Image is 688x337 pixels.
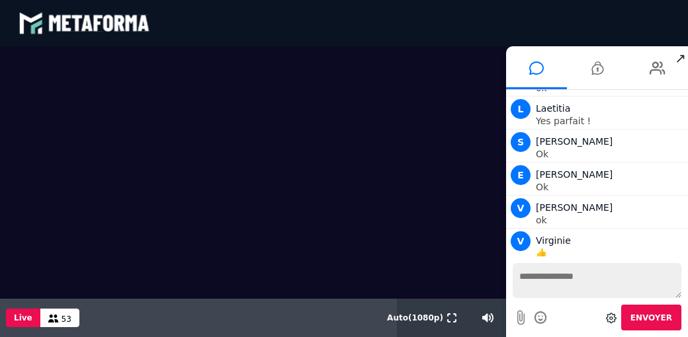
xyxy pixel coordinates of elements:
[536,182,685,192] p: Ok
[62,315,71,324] span: 53
[511,132,531,152] span: S
[536,149,685,159] p: Ok
[536,83,685,93] p: ok
[384,299,446,337] button: Auto(1080p)
[511,198,531,218] span: V
[511,99,531,119] span: L
[536,116,685,126] p: Yes parfait !
[673,46,688,70] span: ↗
[621,305,681,330] button: Envoyer
[536,235,571,246] span: Virginie
[630,313,672,322] span: Envoyer
[536,215,685,225] p: ok
[536,103,570,114] span: Laetitia
[387,313,443,322] span: Auto ( 1080 p)
[536,136,613,147] span: [PERSON_NAME]
[536,248,685,258] p: 👍
[511,231,531,251] span: V
[6,309,40,327] button: Live
[511,165,531,185] span: E
[536,202,613,213] span: [PERSON_NAME]
[536,169,613,180] span: [PERSON_NAME]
